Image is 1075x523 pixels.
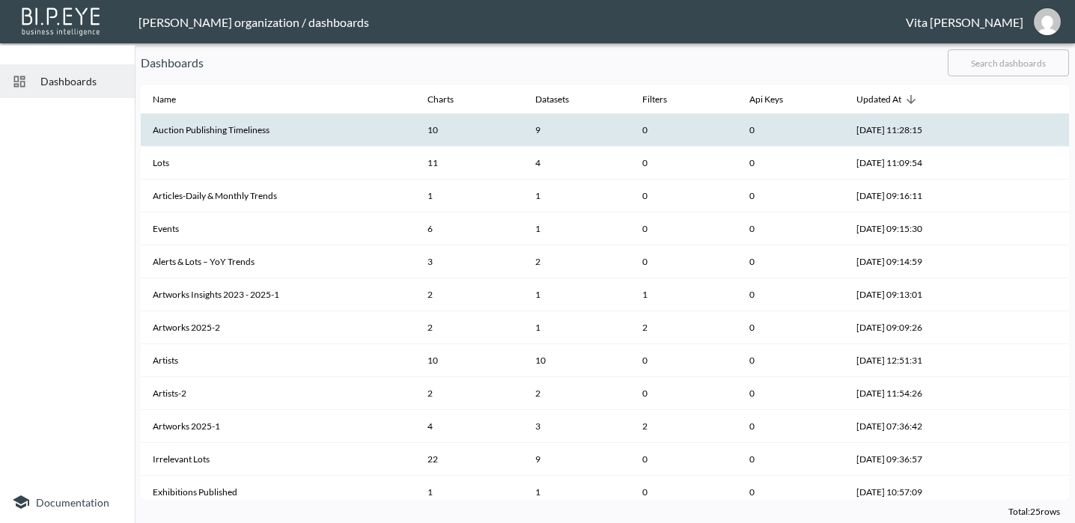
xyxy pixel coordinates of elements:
[141,476,415,509] th: Exhibitions Published
[737,212,844,245] th: 0
[630,410,737,443] th: 2
[535,453,618,465] div: 9
[523,443,630,476] th: {"type":"div","key":null,"ref":null,"props":{"children":9},"_owner":null}
[856,91,901,108] div: Updated At
[630,212,737,245] th: 0
[844,114,961,147] th: 2025-10-14, 11:28:15
[427,91,454,108] div: Charts
[737,278,844,311] th: 0
[141,311,415,344] th: Artworks 2025-2
[962,147,1069,180] th: {"key":null,"ref":null,"props":{},"_owner":null}
[415,245,523,278] th: 3
[630,476,737,509] th: 0
[962,278,1069,311] th: {"key":null,"ref":null,"props":{},"_owner":null}
[962,476,1069,509] th: {"key":null,"ref":null,"props":{},"_owner":null}
[141,278,415,311] th: Artworks Insights 2023 - 2025-1
[153,91,176,108] div: Name
[138,15,906,29] div: [PERSON_NAME] organization / dashboards
[415,147,523,180] th: 11
[906,15,1023,29] div: Vita [PERSON_NAME]
[535,222,618,235] div: 1
[523,410,630,443] th: {"type":"div","key":null,"ref":null,"props":{"children":3},"_owner":null}
[535,255,618,268] div: 2
[141,54,936,72] p: Dashboards
[962,311,1069,344] th: {"key":null,"ref":null,"props":{},"_owner":null}
[737,114,844,147] th: 0
[737,147,844,180] th: 0
[844,212,961,245] th: 2025-10-06, 09:15:30
[141,147,415,180] th: Lots
[948,44,1069,82] input: Search dashboards
[737,476,844,509] th: 0
[844,476,961,509] th: 2025-09-09, 10:57:09
[535,189,618,202] div: 1
[523,147,630,180] th: {"type":"div","key":null,"ref":null,"props":{"children":4},"_owner":null}
[844,278,961,311] th: 2025-10-06, 09:13:01
[415,377,523,410] th: 2
[19,4,105,37] img: bipeye-logo
[844,344,961,377] th: 2025-10-01, 12:51:31
[749,91,783,108] div: Api Keys
[535,288,618,301] div: 1
[415,344,523,377] th: 10
[844,180,961,212] th: 2025-10-06, 09:16:11
[844,410,961,443] th: 2025-09-29, 07:36:42
[415,114,523,147] th: 10
[737,245,844,278] th: 0
[844,443,961,476] th: 2025-09-10, 09:36:57
[844,245,961,278] th: 2025-10-06, 09:14:59
[630,377,737,410] th: 0
[535,387,618,400] div: 2
[523,476,630,509] th: {"type":"div","key":null,"ref":null,"props":{"children":1},"_owner":null}
[535,156,618,169] div: 4
[630,278,737,311] th: 1
[749,91,803,108] span: Api Keys
[962,377,1069,410] th: {"key":null,"ref":null,"props":{},"_owner":null}
[427,91,473,108] span: Charts
[737,180,844,212] th: 0
[153,91,195,108] span: Name
[535,123,618,136] div: 9
[962,212,1069,245] th: {"key":null,"ref":null,"props":{},"_owner":null}
[535,354,618,367] div: 10
[737,311,844,344] th: 0
[535,91,569,108] div: Datasets
[844,377,961,410] th: 2025-09-30, 11:54:26
[141,114,415,147] th: Auction Publishing Timeliness
[1023,4,1071,40] button: vnipane@mutualart.com
[844,147,961,180] th: 2025-10-14, 11:09:54
[630,245,737,278] th: 0
[141,377,415,410] th: Artists-2
[737,377,844,410] th: 0
[962,180,1069,212] th: {"key":null,"ref":null,"props":{},"_owner":null}
[523,212,630,245] th: {"type":"div","key":null,"ref":null,"props":{"children":1},"_owner":null}
[12,493,123,511] a: Documentation
[535,420,618,432] div: 3
[36,496,109,509] span: Documentation
[642,91,667,108] div: Filters
[737,410,844,443] th: 0
[523,245,630,278] th: {"type":"div","key":null,"ref":null,"props":{"children":2},"_owner":null}
[535,321,618,334] div: 1
[630,344,737,377] th: 0
[962,114,1069,147] th: {"key":null,"ref":null,"props":{},"_owner":null}
[962,443,1069,476] th: {"key":null,"ref":null,"props":{},"_owner":null}
[141,180,415,212] th: Articles-Daily & Monthly Trends
[523,278,630,311] th: {"type":"div","key":null,"ref":null,"props":{"children":1},"_owner":null}
[415,212,523,245] th: 6
[962,410,1069,443] th: {"key":null,"ref":null,"props":{},"_owner":null}
[141,443,415,476] th: Irrelevant Lots
[630,311,737,344] th: 2
[1008,506,1060,517] span: Total: 25 rows
[535,486,618,498] div: 1
[737,344,844,377] th: 0
[1034,8,1061,35] img: 05760d7fbba6d9f9ba6d42e1192bc5ed
[415,311,523,344] th: 2
[962,245,1069,278] th: {"key":null,"ref":null,"props":{},"_owner":null}
[642,91,686,108] span: Filters
[630,180,737,212] th: 0
[630,147,737,180] th: 0
[141,212,415,245] th: Events
[856,91,921,108] span: Updated At
[962,344,1069,377] th: {"key":null,"ref":null,"props":{},"_owner":null}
